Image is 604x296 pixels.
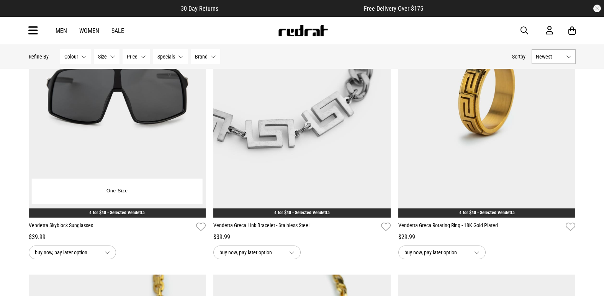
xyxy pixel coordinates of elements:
[89,210,145,215] a: 4 for $40 - Selected Vendetta
[521,54,525,60] span: by
[6,3,29,26] button: Open LiveChat chat widget
[398,233,576,242] div: $29.99
[191,49,220,64] button: Brand
[404,248,468,257] span: buy now, pay later option
[94,49,119,64] button: Size
[181,5,218,12] span: 30 Day Returns
[64,54,78,60] span: Colour
[29,221,193,233] a: Vendetta Skyblock Sunglasses
[79,27,99,34] a: Women
[364,5,423,12] span: Free Delivery Over $175
[532,49,576,64] button: Newest
[213,233,391,242] div: $39.99
[459,210,515,215] a: 4 for $40 - Selected Vendetta
[195,54,208,60] span: Brand
[512,52,525,61] button: Sortby
[219,248,283,257] span: buy now, pay later option
[35,248,98,257] span: buy now, pay later option
[127,54,137,60] span: Price
[278,25,328,36] img: Redrat logo
[29,54,49,60] p: Refine By
[157,54,175,60] span: Specials
[60,49,91,64] button: Colour
[398,221,563,233] a: Vendetta Greca Rotating Ring - 18K Gold Plated
[213,246,301,259] button: buy now, pay later option
[398,246,486,259] button: buy now, pay later option
[98,54,107,60] span: Size
[536,54,563,60] span: Newest
[213,221,378,233] a: Vendetta Greca Link Bracelet - Stainless Steel
[101,184,134,198] button: One Size
[234,5,349,12] iframe: Customer reviews powered by Trustpilot
[29,246,116,259] button: buy now, pay later option
[123,49,150,64] button: Price
[56,27,67,34] a: Men
[274,210,330,215] a: 4 for $40 - Selected Vendetta
[111,27,124,34] a: Sale
[153,49,188,64] button: Specials
[29,233,206,242] div: $39.99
